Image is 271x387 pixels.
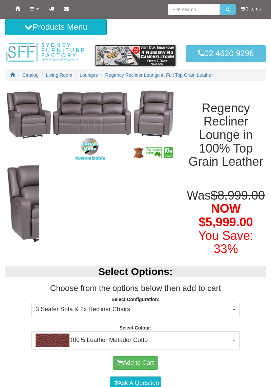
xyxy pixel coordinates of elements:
button: 3 Seater Sofa & 2x Recliner Chairs [31,303,240,316]
strong: Select Colour: [120,325,152,331]
strong: Select Configuration: [111,297,160,302]
img: showroom.gif [96,45,176,66]
font: You Save: 33% [198,229,253,256]
span: 3 Seater Sofa & 2x Recliner Chairs [36,305,231,314]
h3: Choose from the options below then add to cart [5,284,266,293]
button: Products Menu [5,19,107,35]
button: 100% Leather Matador Cotto100% Leather Matador Cotto [31,331,240,349]
a: Catalog [22,72,39,78]
span: NOW $5,999.00 [199,202,253,229]
img: Sydney Furniture Factory [5,42,85,63]
a: Regency Recliner Lounge in Full Top Grain Leather [105,72,213,78]
h1: Was [186,189,266,256]
span: 100% Leather Matador Cotto [36,334,231,347]
a: 02 4620 9296 [186,45,266,62]
del: $8,999.00 [211,188,265,202]
button: Add to Cart [113,356,158,370]
a: Living Room [46,72,72,78]
li: 0 items [241,5,261,12]
img: 100% Leather Matador Cotto [36,334,69,347]
input: Site search [168,4,220,15]
b: Select Options: [98,266,173,277]
a: Lounges [80,72,98,78]
h1: Regency Recliner Lounge in 100% Top Grain Leather [186,101,266,168]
